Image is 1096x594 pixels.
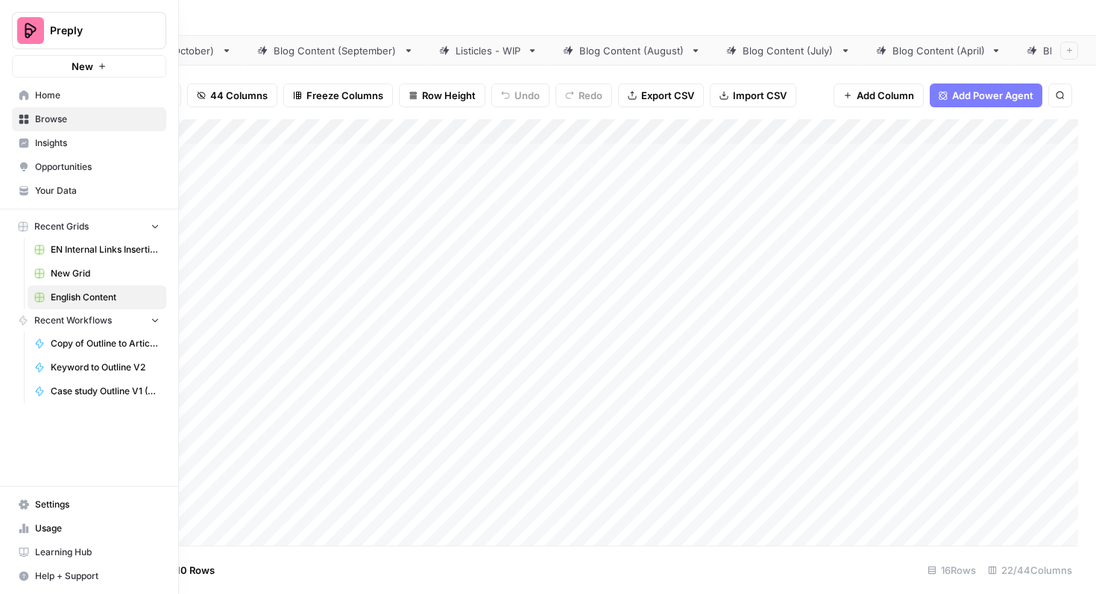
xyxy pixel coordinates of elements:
span: Opportunities [35,160,160,174]
button: Add Column [834,83,924,107]
span: Insights [35,136,160,150]
div: Blog Content (September) [274,43,397,58]
span: EN Internal Links Insertion [51,243,160,256]
div: Blog Content (August) [579,43,684,58]
span: Row Height [422,88,476,103]
button: Row Height [399,83,485,107]
button: Freeze Columns [283,83,393,107]
div: 16 Rows [922,558,982,582]
div: Blog Content (July) [743,43,834,58]
span: Usage [35,522,160,535]
span: Import CSV [733,88,787,103]
span: Learning Hub [35,546,160,559]
a: Copy of Outline to Article V2 for case studies [28,332,166,356]
a: Settings [12,493,166,516]
span: Browse [35,113,160,126]
a: Listicles - WIP [426,36,550,66]
span: Freeze Columns [306,88,383,103]
span: Home [35,89,160,102]
a: Opportunities [12,155,166,179]
span: Add Column [857,88,914,103]
button: Recent Workflows [12,309,166,332]
span: Your Data [35,184,160,198]
span: 44 Columns [210,88,268,103]
div: Blog Content (April) [892,43,985,58]
span: New Grid [51,267,160,280]
a: Blog Content (July) [714,36,863,66]
a: New Grid [28,262,166,285]
span: Export CSV [641,88,694,103]
button: Import CSV [710,83,796,107]
span: English Content [51,291,160,304]
span: Add Power Agent [952,88,1033,103]
a: Usage [12,516,166,540]
span: Redo [579,88,602,103]
div: Listicles - WIP [456,43,521,58]
button: Workspace: Preply [12,12,166,49]
a: English Content [28,285,166,309]
span: New [72,59,93,74]
a: Blog Content (April) [863,36,1014,66]
a: Blog Content (September) [245,36,426,66]
span: Recent Grids [34,220,89,233]
span: Keyword to Outline V2 [51,361,160,374]
button: New [12,55,166,78]
button: 44 Columns [187,83,277,107]
a: Your Data [12,179,166,203]
a: Case study Outline V1 (Duplicate test) [28,379,166,403]
button: Export CSV [618,83,704,107]
span: Recent Workflows [34,314,112,327]
span: Settings [35,498,160,511]
a: Keyword to Outline V2 [28,356,166,379]
span: Preply [50,23,140,38]
button: Undo [491,83,549,107]
a: EN Internal Links Insertion [28,238,166,262]
a: Browse [12,107,166,131]
span: Case study Outline V1 (Duplicate test) [51,385,160,398]
a: Insights [12,131,166,155]
a: Learning Hub [12,540,166,564]
button: Redo [555,83,612,107]
a: Home [12,83,166,107]
span: Undo [514,88,540,103]
button: Add Power Agent [930,83,1042,107]
button: Recent Grids [12,215,166,238]
span: Add 10 Rows [155,563,215,578]
img: Preply Logo [17,17,44,44]
a: Blog Content (August) [550,36,714,66]
span: Help + Support [35,569,160,583]
div: 22/44 Columns [982,558,1078,582]
button: Help + Support [12,564,166,588]
span: Copy of Outline to Article V2 for case studies [51,337,160,350]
